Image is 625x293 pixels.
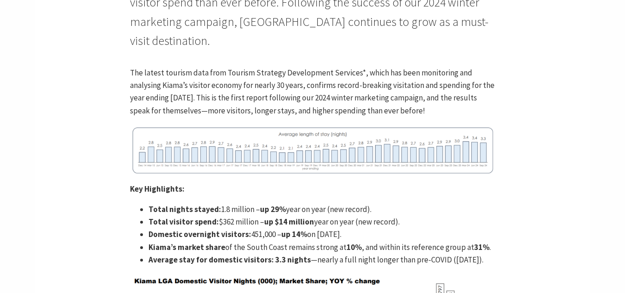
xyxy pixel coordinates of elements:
[149,203,495,216] li: 1.8 million – year on year (new record).
[474,242,489,252] strong: 31%
[149,216,495,228] li: $362 million – year on year (new record).
[149,217,219,227] strong: Total visitor spend:
[149,242,225,252] strong: Kiama’s market share
[347,242,362,252] strong: 10%
[149,204,221,214] strong: Total nights stayed:
[130,67,495,117] p: The latest tourism data from Tourism Strategy Development Services*, which has been monitoring an...
[130,184,185,194] strong: Key Highlights:
[149,228,495,241] li: 451,000 – on [DATE].
[275,255,311,265] strong: 3.3 nights
[281,229,307,239] strong: up 14%
[149,255,274,265] strong: Average stay for domestic visitors:
[264,217,314,227] strong: up $14 million
[149,229,251,239] strong: Domestic overnight visitors:
[149,254,495,266] li: —nearly a full night longer than pre-COVID ([DATE]).
[149,241,495,254] li: of the South Coast remains strong at , and within its reference group at .
[260,204,286,214] strong: up 29%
